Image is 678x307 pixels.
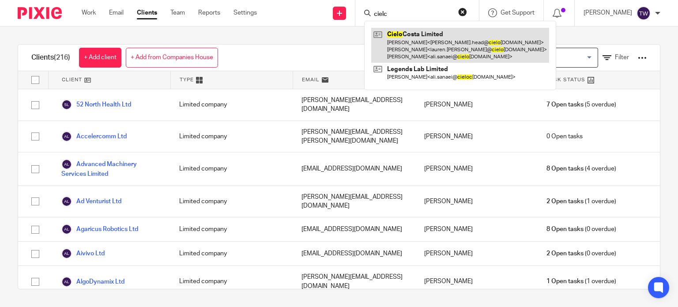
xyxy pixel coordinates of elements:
input: Select all [27,72,44,88]
a: AlgoDynamix Ltd [61,277,124,287]
img: Pixie [18,7,62,19]
img: svg%3E [637,6,651,20]
span: 2 Open tasks [546,249,584,258]
span: 8 Open tasks [546,225,584,234]
div: [EMAIL_ADDRESS][DOMAIN_NAME] [293,152,415,185]
div: [PERSON_NAME][EMAIL_ADDRESS][DOMAIN_NAME] [293,266,415,297]
div: Limited company [170,121,293,152]
div: Limited company [170,266,293,297]
div: [EMAIL_ADDRESS][DOMAIN_NAME] [293,242,415,265]
div: [PERSON_NAME][EMAIL_ADDRESS][DOMAIN_NAME] [293,89,415,121]
span: 8 Open tasks [546,164,584,173]
span: 2 Open tasks [546,197,584,206]
a: 52 North Health Ltd [61,99,131,110]
span: 1 Open tasks [546,277,584,286]
div: Limited company [170,152,293,185]
img: svg%3E [61,99,72,110]
div: [EMAIL_ADDRESS][DOMAIN_NAME] [293,217,415,241]
div: Limited company [170,89,293,121]
div: [PERSON_NAME] [415,152,538,185]
div: [PERSON_NAME] [415,217,538,241]
img: svg%3E [61,224,72,235]
img: svg%3E [61,131,72,142]
div: [PERSON_NAME] [415,242,538,265]
img: svg%3E [61,196,72,207]
span: Task Status [546,76,585,83]
a: Settings [234,8,257,17]
h1: Clients [31,53,70,62]
div: Limited company [170,186,293,217]
span: (1 overdue) [546,197,616,206]
span: (216) [54,54,70,61]
a: Clients [137,8,157,17]
a: + Add client [79,48,121,68]
a: Ad Venturist Ltd [61,196,121,207]
span: 0 Open tasks [546,132,583,141]
span: Email [302,76,320,83]
span: (0 overdue) [546,249,616,258]
span: Filter [615,54,629,61]
div: [PERSON_NAME] [415,89,538,121]
div: [PERSON_NAME] [415,121,538,152]
p: [PERSON_NAME] [584,8,632,17]
span: Get Support [501,10,535,16]
img: svg%3E [61,159,72,170]
a: Aivivo Ltd [61,248,105,259]
a: Team [170,8,185,17]
button: Clear [458,8,467,16]
img: svg%3E [61,277,72,287]
span: (5 overdue) [546,100,616,109]
span: (1 overdue) [546,277,616,286]
a: Reports [198,8,220,17]
div: [PERSON_NAME][EMAIL_ADDRESS][PERSON_NAME][DOMAIN_NAME] [293,121,415,152]
div: Limited company [170,242,293,265]
img: svg%3E [61,248,72,259]
span: (4 overdue) [546,164,616,173]
span: 7 Open tasks [546,100,584,109]
div: Limited company [170,217,293,241]
span: Type [180,76,194,83]
a: Email [109,8,124,17]
input: Search [373,11,452,19]
a: Agaricus Robotics Ltd [61,224,138,235]
a: + Add from Companies House [126,48,218,68]
div: View: [478,45,647,71]
span: (0 overdue) [546,225,616,234]
span: Client [62,76,82,83]
a: Work [82,8,96,17]
a: Advanced Machinery Services Limited [61,159,162,178]
div: [PERSON_NAME] [415,186,538,217]
div: [PERSON_NAME] [415,266,538,297]
div: [PERSON_NAME][EMAIL_ADDRESS][DOMAIN_NAME] [293,186,415,217]
a: Accelercomm Ltd [61,131,127,142]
